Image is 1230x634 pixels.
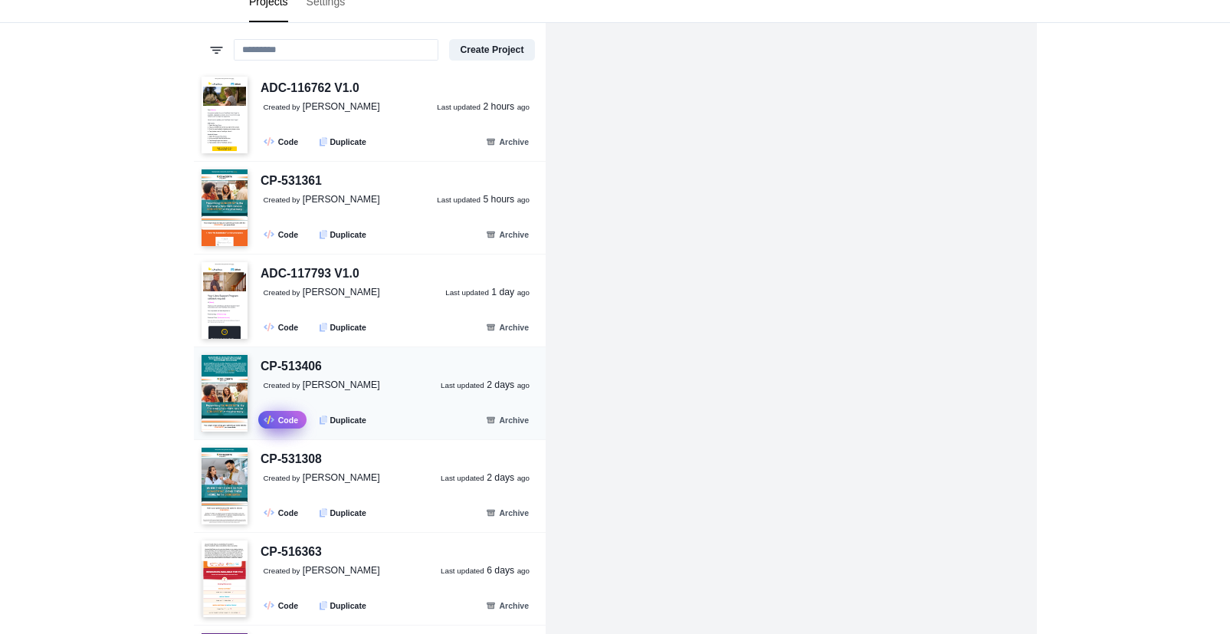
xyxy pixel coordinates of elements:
small: Last updated [441,567,484,575]
a: Code [258,596,307,614]
button: Duplicate [312,504,375,521]
small: Last updated [441,381,484,389]
span: [PERSON_NAME] [303,101,380,112]
small: ago [517,567,530,575]
small: Created by [264,567,300,575]
div: CP-516363 [261,543,322,562]
a: Last updated 2 days ago [441,471,530,485]
small: Last updated [445,288,489,297]
button: Duplicate [312,596,375,614]
button: Duplicate [312,411,375,429]
a: Last updated 6 days ago [441,564,530,578]
span: [PERSON_NAME] [303,565,380,576]
button: Archive [477,411,537,429]
a: Last updated 2 days ago [441,379,530,393]
a: Code [258,318,307,336]
small: Created by [264,195,300,204]
small: ago [517,288,530,297]
small: Last updated [441,474,484,482]
button: Duplicate [312,133,375,150]
small: Created by [264,288,300,297]
button: Create Project [449,39,534,61]
div: ADC-117793 V1.0 [261,264,359,284]
button: Archive [477,596,537,614]
button: Archive [477,318,537,336]
small: ago [517,381,530,389]
button: Duplicate [312,318,375,336]
button: Archive [477,133,537,150]
span: [PERSON_NAME] [303,287,380,297]
button: Duplicate [312,225,375,243]
small: Created by [264,474,300,482]
a: Code [258,411,307,429]
small: ago [517,474,530,482]
span: [PERSON_NAME] [303,472,380,483]
span: [PERSON_NAME] [303,379,380,390]
small: Created by [264,103,300,111]
small: Last updated [437,195,481,204]
div: CP-531308 [261,450,322,469]
small: Last updated [437,103,481,111]
div: CP-513406 [261,357,322,376]
button: Archive [477,504,537,521]
a: Last updated 5 hours ago [437,193,530,207]
div: ADC-116762 V1.0 [261,79,359,98]
a: Last updated 1 day ago [445,286,530,300]
span: [PERSON_NAME] [303,194,380,205]
small: Created by [264,381,300,389]
a: Code [258,225,307,243]
a: Code [258,133,307,150]
button: Archive [477,225,537,243]
div: CP-531361 [261,172,322,191]
a: Code [258,504,307,521]
small: ago [517,103,530,111]
a: Last updated 2 hours ago [437,100,530,114]
small: ago [517,195,530,204]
